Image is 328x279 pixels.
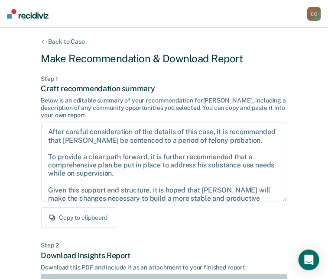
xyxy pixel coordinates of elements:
div: Open Intercom Messenger [299,250,319,270]
div: Step 1 [41,75,287,83]
div: Craft recommendation summary [41,84,287,93]
div: Step 2 [41,242,287,249]
div: C C [307,7,321,21]
div: Back to Case [38,38,95,45]
img: Recidiviz [7,9,49,19]
button: Copy to clipboard [41,207,115,228]
button: CC [307,7,321,21]
textarea: After careful consideration of the details of this case, it is recommended that [PERSON_NAME] be ... [41,122,287,202]
div: Make Recommendation & Download Report [41,52,287,65]
div: Download Insights Report [41,251,287,260]
div: Below is an editable summary of your recommendation for [PERSON_NAME] , including a description o... [41,97,287,119]
div: Download this PDF and include it as an attachment to your finished report. [41,264,287,271]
